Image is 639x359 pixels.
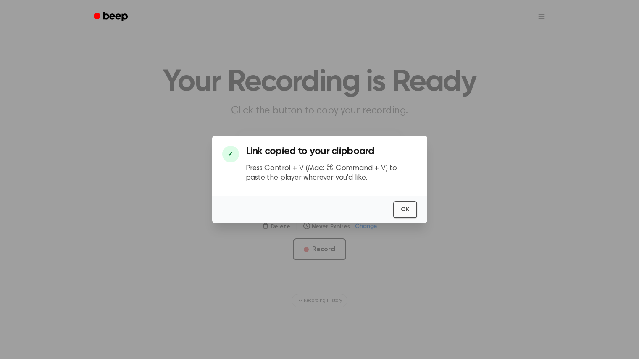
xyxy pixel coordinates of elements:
p: Press Control + V (Mac: ⌘ Command + V) to paste the player wherever you'd like. [246,164,417,183]
button: Open menu [531,7,552,27]
button: OK [393,201,417,218]
h3: Link copied to your clipboard [246,146,417,157]
a: Beep [88,9,135,25]
div: ✔ [222,146,239,162]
